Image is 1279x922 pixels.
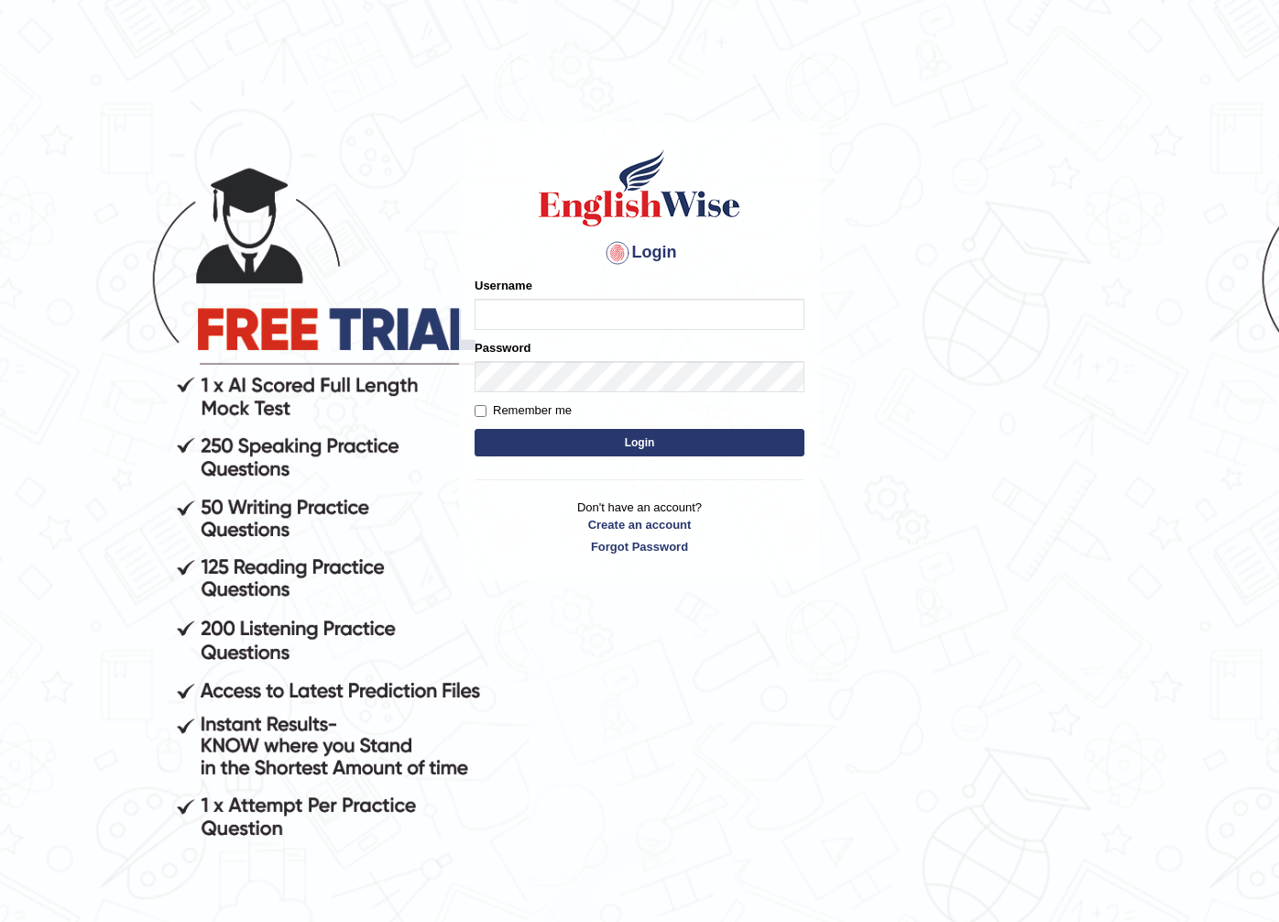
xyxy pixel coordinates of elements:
label: Remember me [475,401,572,420]
p: Don't have an account? [475,499,804,555]
label: Username [475,277,532,294]
a: Forgot Password [475,538,804,555]
button: Login [475,429,804,456]
input: Remember me [475,405,486,417]
label: Password [475,339,530,357]
a: Create an account [475,516,804,533]
img: Logo of English Wise sign in for intelligent practice with AI [535,147,744,229]
h4: Login [475,238,804,268]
